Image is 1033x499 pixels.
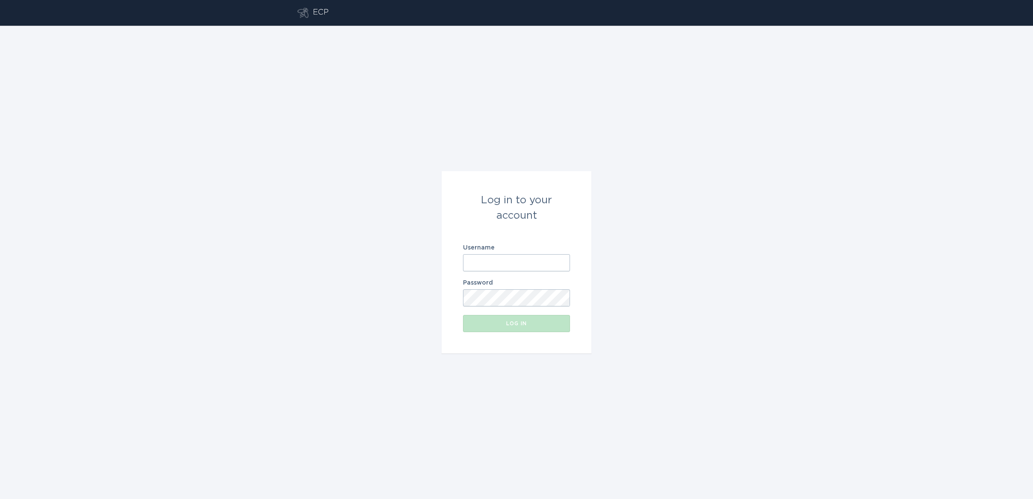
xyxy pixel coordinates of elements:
[463,315,570,332] button: Log in
[463,280,570,286] label: Password
[463,245,570,251] label: Username
[313,8,329,18] div: ECP
[297,8,309,18] button: Go to dashboard
[463,193,570,223] div: Log in to your account
[467,321,566,326] div: Log in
